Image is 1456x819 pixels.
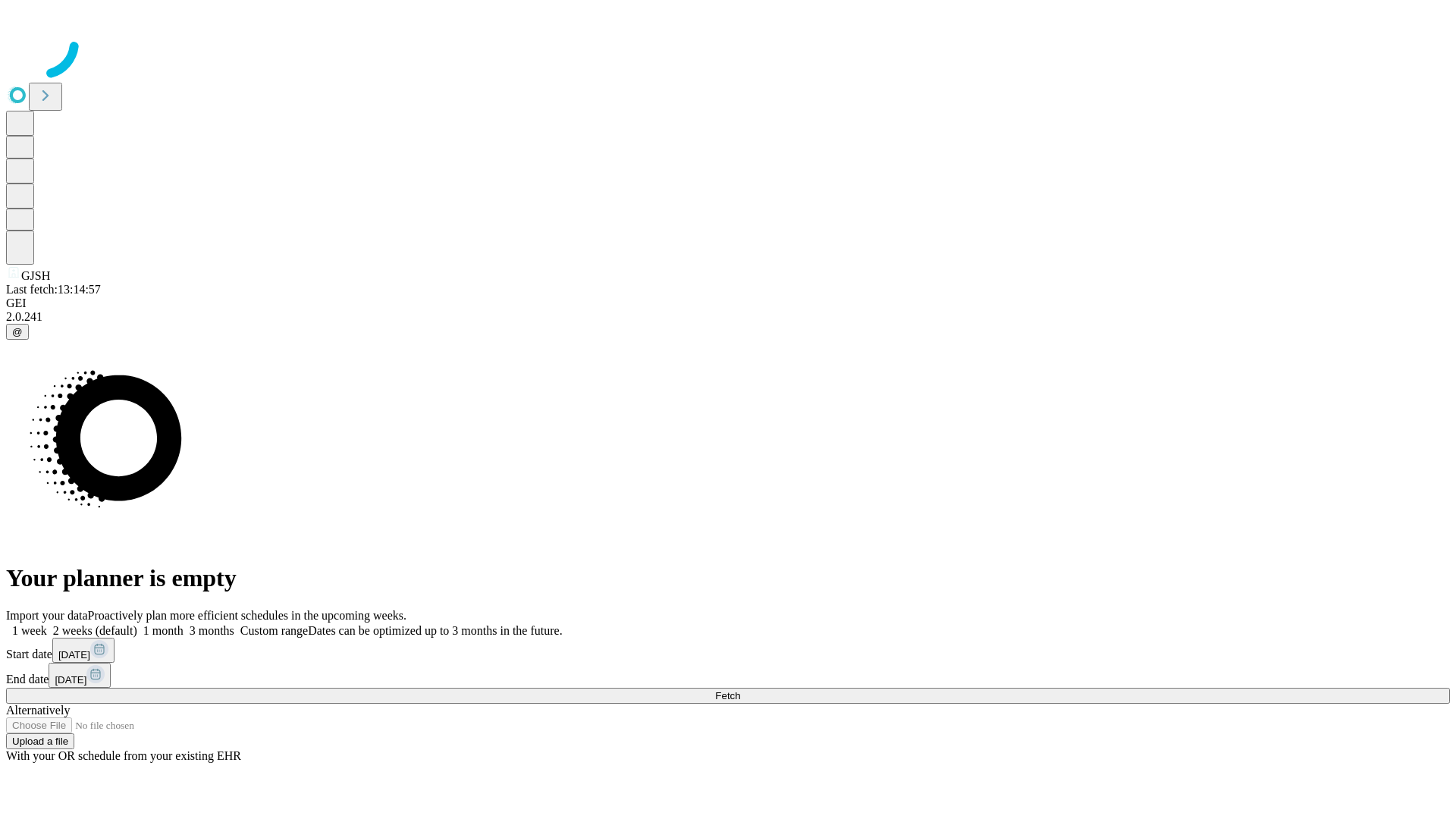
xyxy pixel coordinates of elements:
[12,624,47,637] span: 1 week
[6,638,1450,663] div: Start date
[6,749,241,762] span: With your OR schedule from your existing EHR
[6,609,88,622] span: Import your data
[6,310,1450,324] div: 2.0.241
[190,624,234,637] span: 3 months
[52,638,115,663] button: [DATE]
[6,324,29,340] button: @
[143,624,184,637] span: 1 month
[49,663,111,688] button: [DATE]
[55,674,86,686] span: [DATE]
[21,269,50,282] span: GJSH
[6,704,70,717] span: Alternatively
[6,733,74,749] button: Upload a file
[6,283,101,296] span: Last fetch: 13:14:57
[308,624,562,637] span: Dates can be optimized up to 3 months in the future.
[6,564,1450,592] h1: Your planner is empty
[12,326,23,337] span: @
[88,609,406,622] span: Proactively plan more efficient schedules in the upcoming weeks.
[715,690,740,701] span: Fetch
[240,624,308,637] span: Custom range
[58,649,90,661] span: [DATE]
[6,297,1450,310] div: GEI
[6,663,1450,688] div: End date
[6,688,1450,704] button: Fetch
[53,624,137,637] span: 2 weeks (default)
